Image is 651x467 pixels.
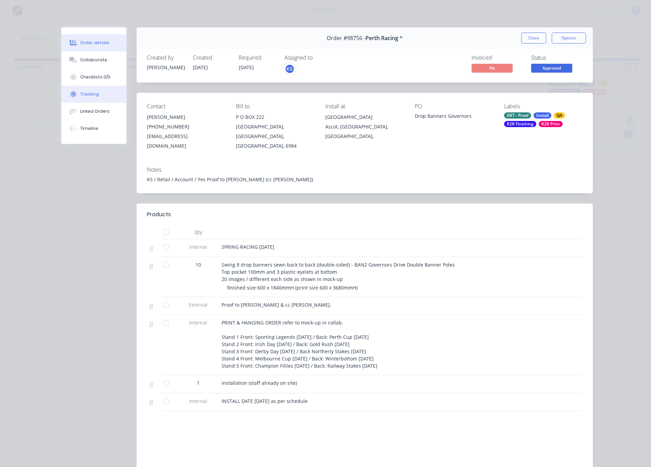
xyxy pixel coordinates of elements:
[193,54,230,61] div: Created
[222,319,377,369] span: PRINT & HANGING ORDER refer to mock-up in collab. Stand 1 Front: Sporting Legends [DATE] / Back: ...
[61,103,126,120] button: Linked Orders
[147,132,225,151] div: [EMAIL_ADDRESS][DOMAIN_NAME]
[147,54,185,61] div: Created by
[147,103,225,110] div: Contact
[180,301,216,308] span: External
[325,112,404,141] div: [GEOGRAPHIC_DATA]Ascot, [GEOGRAPHIC_DATA], [GEOGRAPHIC_DATA],
[236,122,314,151] div: [GEOGRAPHIC_DATA], [GEOGRAPHIC_DATA], [GEOGRAPHIC_DATA], 6984
[222,261,456,282] span: Swing 8 drop banners sewn back to back (double-sided) - BAN2 Governors Drive Double Banner Poles ...
[196,261,201,268] span: 10
[236,112,314,151] div: P O BOX 222[GEOGRAPHIC_DATA], [GEOGRAPHIC_DATA], [GEOGRAPHIC_DATA], 6984
[61,51,126,69] button: Collaborate
[539,121,563,127] div: R2R Print
[472,64,513,72] span: No
[227,284,358,291] span: finished size 600 x 1840mmH (print size 600 x 3680mmH)
[80,57,107,63] div: Collaborate
[80,125,98,132] div: Timeline
[180,243,216,250] span: Internal
[365,35,403,41] span: Perth Racing ^
[80,40,109,46] div: Order details
[504,103,583,110] div: Labels
[521,33,546,44] button: Close
[222,398,308,404] span: INSTALL DATE [DATE] as per schedule
[147,112,225,151] div: [PERSON_NAME][PHONE_NUMBER][EMAIL_ADDRESS][DOMAIN_NAME]
[531,64,572,74] button: Approved
[325,122,404,141] div: Ascot, [GEOGRAPHIC_DATA], [GEOGRAPHIC_DATA],
[239,54,276,61] div: Required
[80,74,110,80] div: Checklists 0/0
[472,54,523,61] div: Invoiced
[534,112,551,119] div: Install
[415,112,493,122] div: Drop Banners Governors
[531,54,583,61] div: Status
[147,176,583,183] div: KS / Retail / Account / Yes Proof to [PERSON_NAME] (cc [PERSON_NAME])
[61,69,126,86] button: Checklists 0/0
[236,112,314,122] div: P O BOX 222
[180,397,216,405] span: Internal
[504,112,531,119] div: ART - Proof
[147,64,185,71] div: [PERSON_NAME]
[147,167,583,173] div: Notes
[80,108,110,114] div: Linked Orders
[197,379,200,386] span: 1
[61,86,126,103] button: Tracking
[178,225,219,239] div: Qty
[61,120,126,137] button: Timeline
[552,33,586,44] button: Options
[327,35,365,41] span: Order #98756 -
[285,54,353,61] div: Assigned to
[180,319,216,326] span: Internal
[554,112,565,119] div: QA
[222,380,297,386] span: Installation (staff already on site)
[504,121,536,127] div: R2R Finishing
[147,210,171,219] div: Products
[236,103,314,110] div: Bill to
[239,64,254,71] span: [DATE]
[325,112,404,122] div: [GEOGRAPHIC_DATA]
[222,302,331,308] span: Proof to [PERSON_NAME] & cc [PERSON_NAME].
[325,103,404,110] div: Install at
[80,91,99,97] div: Tracking
[415,103,493,110] div: PO
[193,64,208,71] span: [DATE]
[147,112,225,122] div: [PERSON_NAME]
[222,244,274,250] span: SPRING RACING [DATE]
[285,64,295,74] button: KS
[61,34,126,51] button: Order details
[531,64,572,72] span: Approved
[147,122,225,132] div: [PHONE_NUMBER]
